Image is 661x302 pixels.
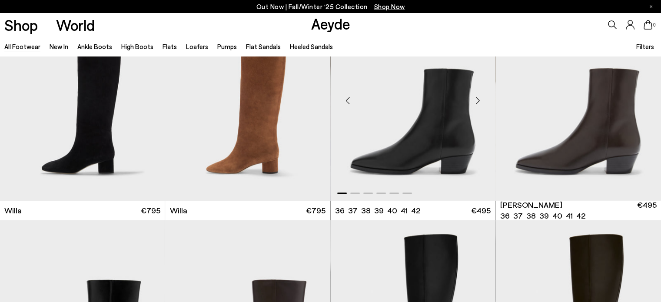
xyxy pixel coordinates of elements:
[163,43,177,50] a: Flats
[4,17,38,33] a: Shop
[374,205,384,216] li: 39
[500,210,510,221] li: 36
[170,205,187,216] span: Willa
[539,210,549,221] li: 39
[56,17,95,33] a: World
[335,205,418,216] ul: variant
[576,210,585,221] li: 42
[526,210,536,221] li: 38
[4,43,40,50] a: All Footwear
[335,87,361,113] div: Previous slide
[644,20,652,30] a: 0
[335,205,345,216] li: 36
[500,210,583,221] ul: variant
[246,43,281,50] a: Flat Sandals
[290,43,333,50] a: Heeled Sandals
[637,199,657,221] span: €495
[465,87,491,113] div: Next slide
[331,201,495,220] a: 36 37 38 39 40 41 42 €495
[50,43,68,50] a: New In
[552,210,562,221] li: 40
[566,210,573,221] li: 41
[141,205,160,216] span: €795
[496,201,661,220] a: [PERSON_NAME] 36 37 38 39 40 41 42 €495
[4,205,22,216] span: Willa
[652,23,657,27] span: 0
[256,1,405,12] p: Out Now | Fall/Winter ‘25 Collection
[217,43,237,50] a: Pumps
[387,205,397,216] li: 40
[121,43,153,50] a: High Boots
[165,201,330,220] a: Willa €795
[186,43,208,50] a: Loafers
[348,205,358,216] li: 37
[77,43,112,50] a: Ankle Boots
[500,199,562,210] span: [PERSON_NAME]
[311,14,350,33] a: Aeyde
[306,205,326,216] span: €795
[411,205,420,216] li: 42
[636,43,654,50] span: Filters
[374,3,405,10] span: Navigate to /collections/new-in
[361,205,371,216] li: 38
[401,205,408,216] li: 41
[471,205,491,216] span: €495
[513,210,523,221] li: 37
